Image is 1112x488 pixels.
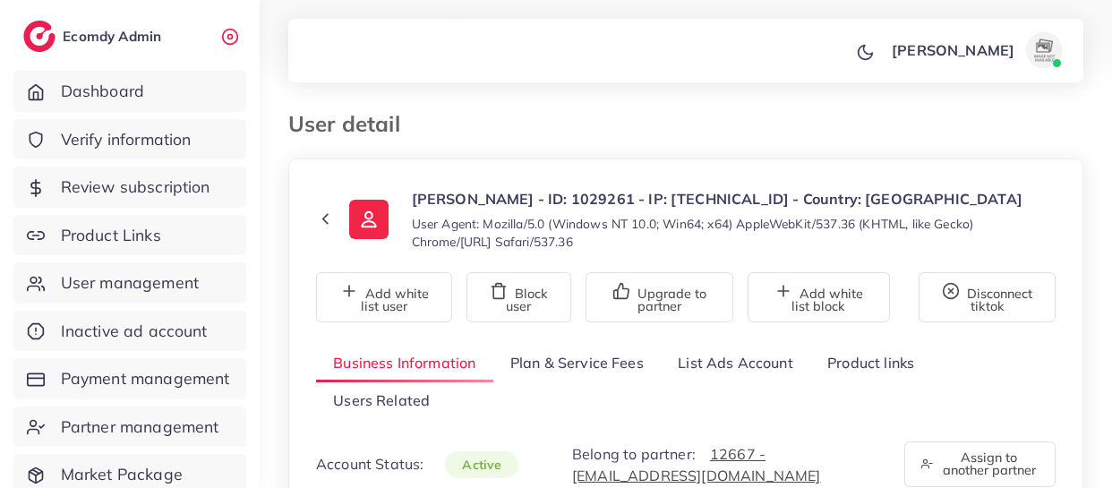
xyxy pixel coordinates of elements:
a: Product links [810,344,931,382]
button: Block user [466,272,571,322]
a: Dashboard [13,71,246,112]
img: logo [23,21,56,52]
a: Verify information [13,119,246,160]
p: Belong to partner: [572,443,883,486]
span: Payment management [61,367,230,390]
p: [PERSON_NAME] [892,39,1014,61]
span: Market Package [61,463,183,486]
img: ic-user-info.36bf1079.svg [349,200,389,239]
a: List Ads Account [661,344,810,382]
small: User Agent: Mozilla/5.0 (Windows NT 10.0; Win64; x64) AppleWebKit/537.36 (KHTML, like Gecko) Chro... [412,215,1056,251]
span: Inactive ad account [61,320,208,343]
p: Account Status: [316,453,518,475]
a: 12667 - [EMAIL_ADDRESS][DOMAIN_NAME] [572,445,820,484]
span: Verify information [61,128,192,151]
button: Add white list block [748,272,890,322]
button: Upgrade to partner [586,272,733,322]
a: Users Related [316,382,447,421]
a: Partner management [13,407,246,448]
h3: User detail [288,111,415,137]
a: Product Links [13,215,246,256]
span: Product Links [61,224,161,247]
a: Plan & Service Fees [493,344,661,382]
a: Business Information [316,344,493,382]
button: Add white list user [316,272,452,322]
a: Inactive ad account [13,311,246,352]
a: [PERSON_NAME]avatar [882,32,1069,68]
h2: Ecomdy Admin [63,28,166,45]
a: Review subscription [13,167,246,208]
a: Payment management [13,358,246,399]
span: Partner management [61,415,219,439]
a: logoEcomdy Admin [23,21,166,52]
button: Assign to another partner [904,441,1056,487]
span: Review subscription [61,176,210,199]
button: Disconnect tiktok [919,272,1056,322]
span: Dashboard [61,80,144,103]
span: active [445,451,518,478]
span: User management [61,271,199,295]
img: avatar [1026,32,1062,68]
p: [PERSON_NAME] - ID: 1029261 - IP: [TECHNICAL_ID] - Country: [GEOGRAPHIC_DATA] [412,188,1056,210]
a: User management [13,262,246,304]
